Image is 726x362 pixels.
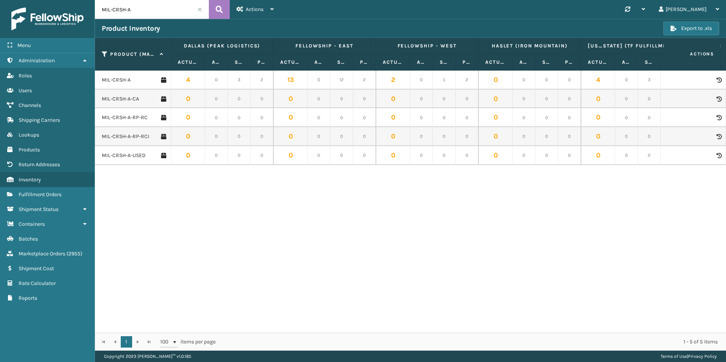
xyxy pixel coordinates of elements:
span: Actions [666,48,719,60]
td: 0 [513,90,535,109]
td: 0 [376,108,410,127]
td: 0 [251,127,273,146]
td: 0 [205,90,228,109]
td: 0 [433,108,456,127]
td: 0 [581,127,615,146]
span: Return Addresses [19,161,60,168]
td: 2 [661,71,683,90]
i: Product Activity [717,134,721,139]
td: 0 [615,108,638,127]
label: Fellowship - East [280,42,369,49]
span: Lookups [19,132,39,138]
td: 0 [558,108,581,127]
td: 12 [330,71,353,90]
td: 0 [581,90,615,109]
td: 0 [661,108,683,127]
label: Fellowship - West [383,42,471,49]
span: Shipment Status [19,206,58,212]
span: Marketplace Orders [19,250,65,257]
td: 0 [205,146,228,165]
label: Available [622,59,631,66]
td: 0 [228,108,251,127]
label: Available [417,59,426,66]
td: 3 [638,71,661,90]
label: Safety [645,59,653,66]
td: 0 [330,90,353,109]
td: 0 [615,90,638,109]
span: Fulfillment Orders [19,191,62,198]
label: Pending [257,59,266,66]
label: Available [519,59,528,66]
h3: Product Inventory [102,24,160,33]
label: Haslet (Iron Mountain) [485,42,574,49]
span: Shipment Cost [19,265,54,272]
label: Dallas (Peak Logistics) [178,42,266,49]
td: 0 [456,146,478,165]
td: 4 [581,71,615,90]
td: 0 [273,108,308,127]
td: 0 [581,146,615,165]
label: Actual Quantity [383,59,403,66]
label: Actual Quantity [588,59,608,66]
td: 0 [308,108,330,127]
label: Available [314,59,323,66]
td: 0 [581,108,615,127]
td: 0 [478,127,513,146]
td: 0 [638,90,661,109]
td: 0 [615,127,638,146]
span: Inventory [19,176,41,183]
a: MIL-CRSH-A [102,76,131,84]
i: Product Activity [717,153,721,158]
span: Actions [246,6,264,13]
td: 5 [433,71,456,90]
td: 0 [353,108,376,127]
td: 0 [661,146,683,165]
td: 0 [456,90,478,109]
td: 0 [535,90,558,109]
td: 2 [376,71,410,90]
td: 0 [228,90,251,109]
td: 13 [273,71,308,90]
td: 0 [251,146,273,165]
td: 0 [353,127,376,146]
td: 0 [308,127,330,146]
td: 4 [171,71,205,90]
label: [US_STATE] (TF Fulfillment) [588,42,676,49]
td: 0 [558,146,581,165]
i: Product Activity [717,96,721,102]
td: 0 [273,90,308,109]
td: 0 [330,146,353,165]
td: 0 [273,146,308,165]
td: 0 [251,90,273,109]
td: 3 [228,71,251,90]
td: 0 [456,127,478,146]
a: Privacy Policy [688,354,717,359]
td: 0 [433,90,456,109]
label: Pending [565,59,574,66]
td: 0 [308,71,330,90]
td: 0 [558,71,581,90]
td: 0 [171,108,205,127]
td: 0 [558,90,581,109]
span: Roles [19,72,32,79]
td: 0 [353,146,376,165]
p: Copyright 2023 [PERSON_NAME]™ v 1.0.185 [104,351,191,362]
td: 0 [456,108,478,127]
td: 0 [376,127,410,146]
td: 0 [661,90,683,109]
label: Pending [360,59,369,66]
img: logo [11,8,84,30]
label: Actual Quantity [280,59,300,66]
td: 0 [478,146,513,165]
td: 0 [638,146,661,165]
span: ( 2955 ) [66,250,82,257]
td: 2 [353,71,376,90]
td: 0 [615,71,638,90]
a: Terms of Use [661,354,687,359]
span: Products [19,146,40,153]
td: 0 [638,108,661,127]
a: MIL-CRSH-A-USED [102,152,145,159]
td: 0 [513,108,535,127]
td: 0 [478,90,513,109]
td: 0 [535,108,558,127]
